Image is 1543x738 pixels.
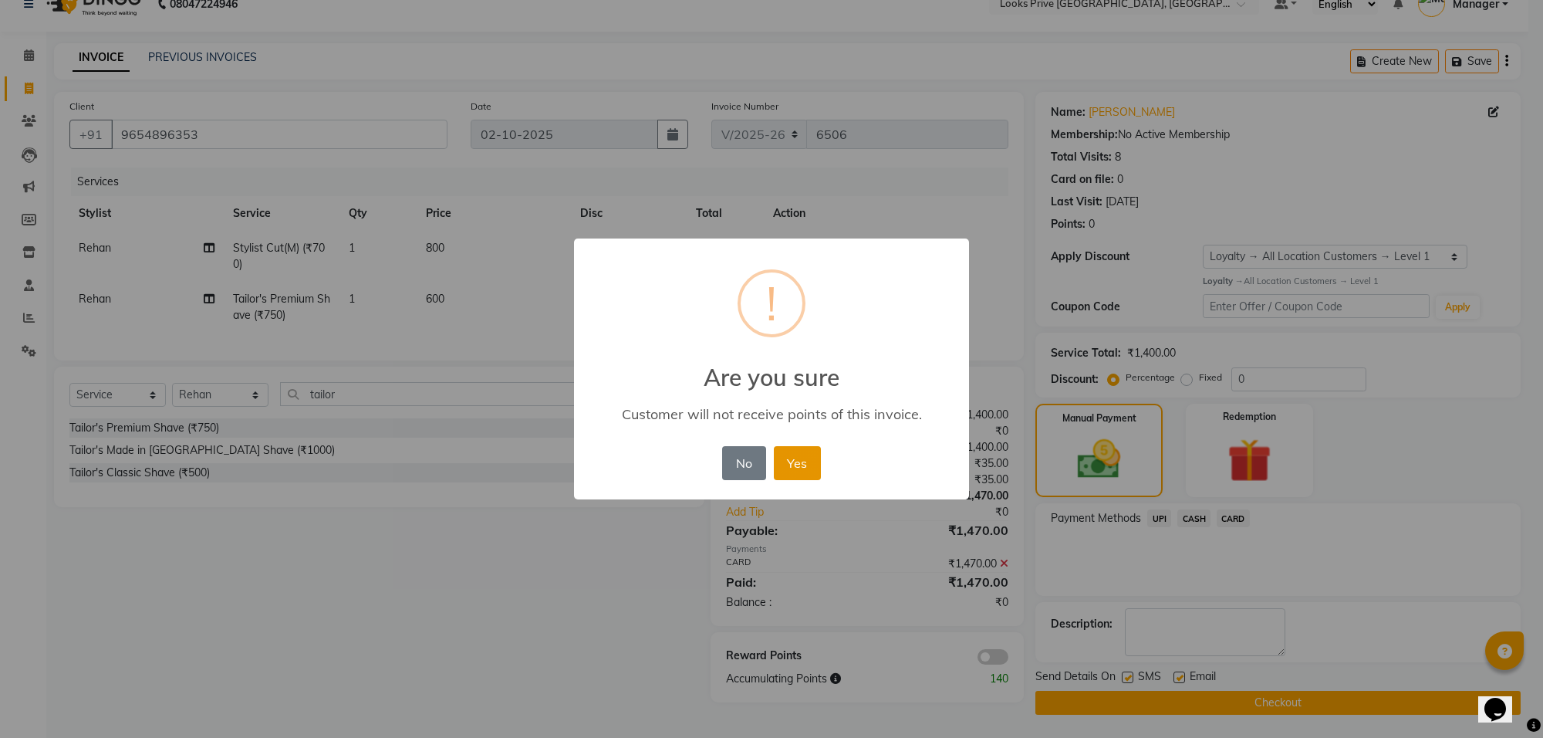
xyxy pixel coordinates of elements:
[774,446,821,480] button: Yes
[722,446,765,480] button: No
[596,405,947,423] div: Customer will not receive points of this invoice.
[574,345,969,391] h2: Are you sure
[1478,676,1528,723] iframe: chat widget
[766,273,777,334] div: !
